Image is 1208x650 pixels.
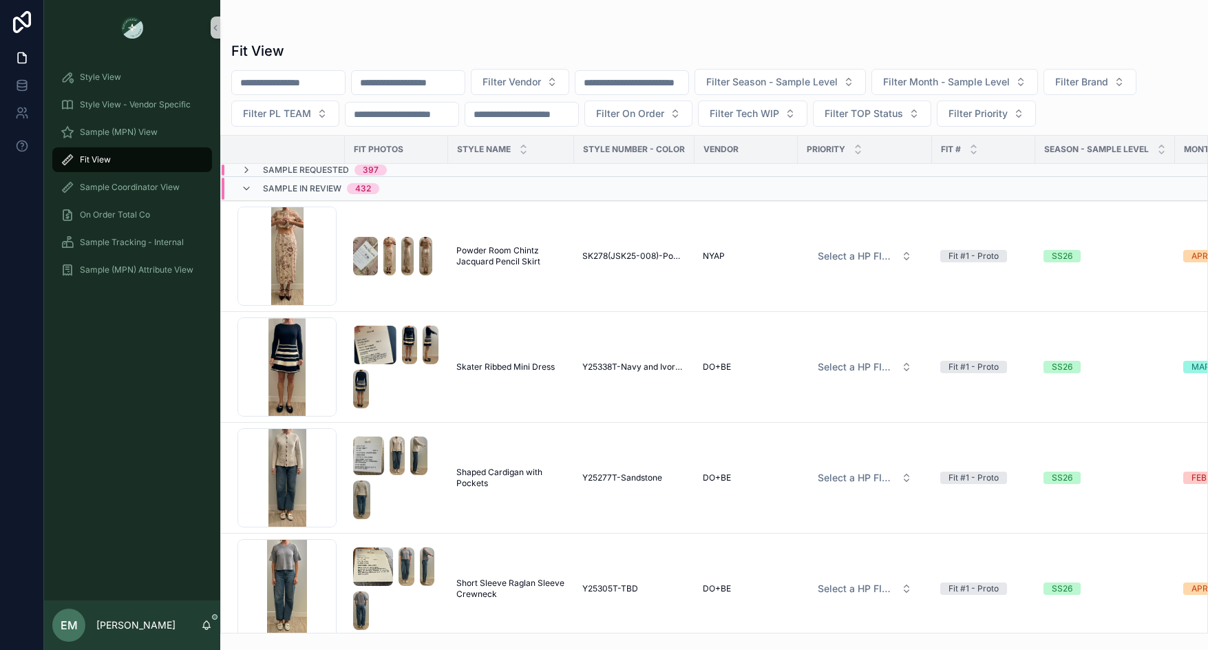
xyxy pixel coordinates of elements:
[1052,361,1072,373] div: SS26
[80,182,180,193] span: Sample Coordinator View
[263,165,349,176] span: Sample Requested
[353,437,440,519] a: Screenshot-2025-09-05-at-9.23.12-AM.pngScreenshot-2025-09-05-at-9.23.15-AM.pngScreenshot-2025-09-...
[583,144,685,155] span: Style Number - Color
[423,326,438,364] img: Screenshot-2025-09-05-at-9.24.57-AM.png
[706,75,838,89] span: Filter Season - Sample Level
[949,250,999,262] div: Fit #1 - Proto
[949,107,1008,120] span: Filter Priority
[703,361,790,373] a: DO+BE
[456,245,566,267] a: Powder Room Chintz Jacquard Pencil Skirt
[807,144,845,155] span: PRIORITY
[818,249,896,263] span: Select a HP FIT LEVEL
[61,617,78,633] span: EM
[402,326,417,364] img: Screenshot-2025-09-05-at-9.24.54-AM.png
[703,583,731,594] span: DO+BE
[1052,583,1072,595] div: SS26
[582,251,686,262] a: SK278(JSK25-008)-Powder Room Chintz
[353,370,369,408] img: Screenshot-2025-09-05-at-9.24.59-AM.png
[949,361,999,373] div: Fit #1 - Proto
[940,472,1027,484] a: Fit #1 - Proto
[96,618,176,632] p: [PERSON_NAME]
[949,583,999,595] div: Fit #1 - Proto
[80,99,191,110] span: Style View - Vendor Specific
[1043,361,1167,373] a: SS26
[940,583,1027,595] a: Fit #1 - Proto
[807,244,923,269] button: Select Button
[1043,583,1167,595] a: SS26
[941,144,961,155] span: Fit #
[582,583,686,594] a: Y25305T-TBD
[582,361,686,373] a: Y25338T-Navy and Ivory Stripe
[52,147,212,172] a: Fit View
[949,472,999,484] div: Fit #1 - Proto
[582,472,686,483] a: Y25277T-Sandstone
[1052,472,1072,484] div: SS26
[456,361,566,373] a: Skater Ribbed Mini Dress
[806,243,924,269] a: Select Button
[419,237,432,275] img: Screenshot-2025-09-09-at-9.27.36-AM.png
[871,69,1038,95] button: Select Button
[807,576,923,601] button: Select Button
[52,65,212,90] a: Style View
[807,465,923,490] button: Select Button
[883,75,1010,89] span: Filter Month - Sample Level
[1055,75,1108,89] span: Filter Brand
[80,154,111,165] span: Fit View
[363,165,379,176] div: 397
[456,361,555,373] span: Skater Ribbed Mini Dress
[80,264,193,275] span: Sample (MPN) Attribute View
[52,120,212,145] a: Sample (MPN) View
[806,465,924,491] a: Select Button
[483,75,541,89] span: Filter Vendor
[456,578,566,600] a: Short Sleeve Raglan Sleeve Crewneck
[353,326,396,364] img: Screenshot-2025-09-05-at-9.24.51-AM.png
[353,237,440,275] a: Screenshot-2025-09-09-at-9.27.27-AM.pngScreenshot-2025-09-09-at-9.27.31-AM.pngScreenshot-2025-09-...
[420,547,434,586] img: Screenshot-2025-09-05-at-9.23.06-AM.png
[231,41,284,61] h1: Fit View
[596,107,664,120] span: Filter On Order
[807,355,923,379] button: Select Button
[1043,472,1167,484] a: SS26
[383,237,396,275] img: Screenshot-2025-09-09-at-9.27.31-AM.png
[703,144,739,155] span: Vendor
[940,361,1027,373] a: Fit #1 - Proto
[353,237,378,275] img: Screenshot-2025-09-09-at-9.27.27-AM.png
[1052,250,1072,262] div: SS26
[353,591,369,630] img: Screenshot-2025-09-05-at-9.23.08-AM.png
[80,209,150,220] span: On Order Total Co
[263,183,341,194] span: Sample In Review
[80,127,158,138] span: Sample (MPN) View
[399,547,414,586] img: Screenshot-2025-09-05-at-9.23.02-AM.png
[806,354,924,380] a: Select Button
[710,107,779,120] span: Filter Tech WIP
[355,183,371,194] div: 432
[1043,69,1136,95] button: Select Button
[52,230,212,255] a: Sample Tracking - Internal
[703,472,790,483] a: DO+BE
[806,576,924,602] a: Select Button
[703,251,725,262] span: NYAP
[695,69,866,95] button: Select Button
[1043,250,1167,262] a: SS26
[353,326,440,408] a: Screenshot-2025-09-05-at-9.24.51-AM.pngScreenshot-2025-09-05-at-9.24.54-AM.pngScreenshot-2025-09-...
[703,361,731,373] span: DO+BE
[456,467,566,489] a: Shaped Cardigan with Pockets
[940,250,1027,262] a: Fit #1 - Proto
[937,101,1036,127] button: Select Button
[52,92,212,117] a: Style View - Vendor Specific
[353,547,393,586] img: Screenshot-2025-09-05-at-9.22.59-AM.png
[353,481,370,519] img: Screenshot-2025-09-05-at-9.23.25-AM.png
[231,101,339,127] button: Select Button
[80,72,121,83] span: Style View
[121,17,143,39] img: App logo
[698,101,807,127] button: Select Button
[354,144,403,155] span: Fit Photos
[471,69,569,95] button: Select Button
[582,583,638,594] span: Y25305T-TBD
[410,437,427,475] img: Screenshot-2025-09-05-at-9.23.18-AM.png
[243,107,311,120] span: Filter PL TEAM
